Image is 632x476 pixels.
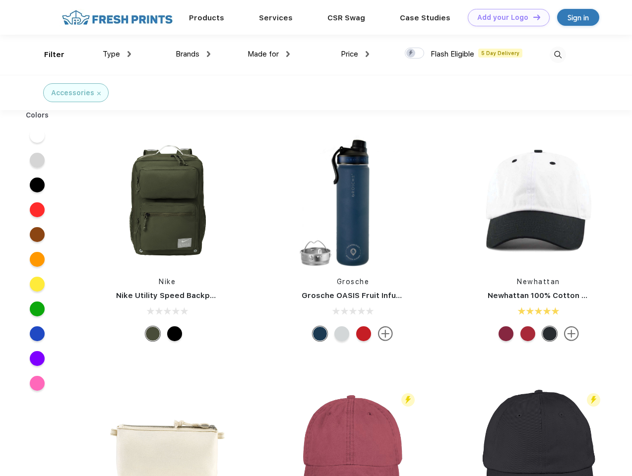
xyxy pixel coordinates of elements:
div: Black [167,326,182,341]
span: Flash Eligible [431,50,474,59]
div: Cargo Khaki [145,326,160,341]
img: DT [533,14,540,20]
div: Add your Logo [477,13,528,22]
img: desktop_search.svg [550,47,566,63]
img: func=resize&h=266 [287,135,419,267]
div: Flame Red [356,326,371,341]
img: func=resize&h=266 [473,135,605,267]
div: White Burgundy [499,326,513,341]
img: more.svg [564,326,579,341]
div: Mountain Blue [313,326,327,341]
img: dropdown.png [366,51,369,57]
div: Colors [18,110,57,120]
a: Grosche OASIS Fruit Infusion Water Flask [302,291,459,300]
span: Price [341,50,358,59]
img: dropdown.png [286,51,290,57]
img: dropdown.png [127,51,131,57]
img: dropdown.png [207,51,210,57]
div: Filter [44,49,64,60]
a: Sign in [557,9,599,26]
a: Products [189,13,224,22]
img: func=resize&h=266 [101,135,233,267]
div: White Black [542,326,557,341]
div: White Red [520,326,535,341]
div: Pearl [334,326,349,341]
a: Nike Utility Speed Backpack [116,291,223,300]
img: flash_active_toggle.svg [401,393,415,407]
a: Nike [159,278,176,286]
div: Accessories [51,88,94,98]
span: Made for [248,50,279,59]
span: Type [103,50,120,59]
img: more.svg [378,326,393,341]
a: Grosche [337,278,370,286]
img: fo%20logo%202.webp [59,9,176,26]
a: Newhattan [517,278,560,286]
span: Brands [176,50,199,59]
img: filter_cancel.svg [97,92,101,95]
span: 5 Day Delivery [478,49,522,58]
div: Sign in [568,12,589,23]
img: flash_active_toggle.svg [587,393,600,407]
